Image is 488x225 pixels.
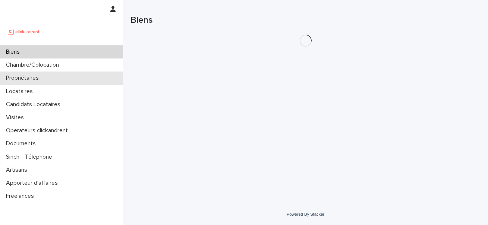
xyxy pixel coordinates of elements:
[3,193,40,200] p: Freelances
[130,15,481,26] h1: Biens
[3,127,74,134] p: Operateurs clickandrent
[3,75,45,82] p: Propriétaires
[3,88,39,95] p: Locataires
[6,24,42,39] img: UCB0brd3T0yccxBKYDjQ
[3,167,33,174] p: Artisans
[3,48,26,56] p: Biens
[3,140,42,147] p: Documents
[287,212,324,216] a: Powered By Stacker
[3,180,64,187] p: Apporteur d'affaires
[3,61,65,69] p: Chambre/Colocation
[3,153,58,161] p: Sinch - Téléphone
[3,114,30,121] p: Visites
[3,101,66,108] p: Candidats Locataires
